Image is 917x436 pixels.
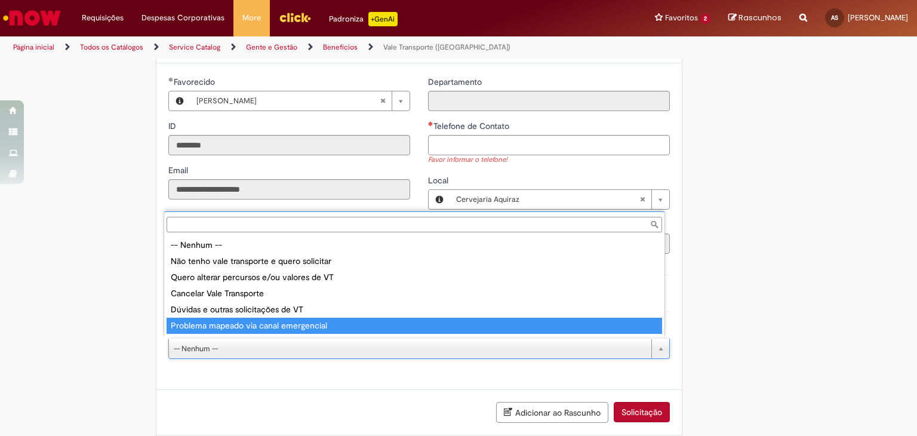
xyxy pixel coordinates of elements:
[167,253,662,269] div: Não tenho vale transporte e quero solicitar
[167,302,662,318] div: Dúvidas e outras solicitações de VT
[167,318,662,334] div: Problema mapeado via canal emergencial
[167,237,662,253] div: -- Nenhum --
[167,285,662,302] div: Cancelar Vale Transporte
[164,235,664,336] ul: Tipo da Solicitação
[167,269,662,285] div: Quero alterar percursos e/ou valores de VT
